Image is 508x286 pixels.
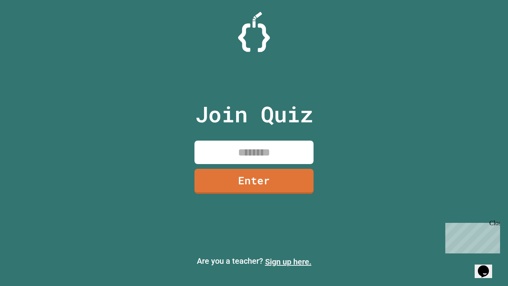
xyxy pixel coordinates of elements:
a: Enter [194,169,314,194]
p: Join Quiz [195,98,313,131]
img: Logo.svg [238,12,270,52]
div: Chat with us now!Close [3,3,55,50]
a: Sign up here. [265,257,312,267]
iframe: chat widget [475,254,500,278]
iframe: chat widget [442,220,500,253]
p: Are you a teacher? [6,255,502,268]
